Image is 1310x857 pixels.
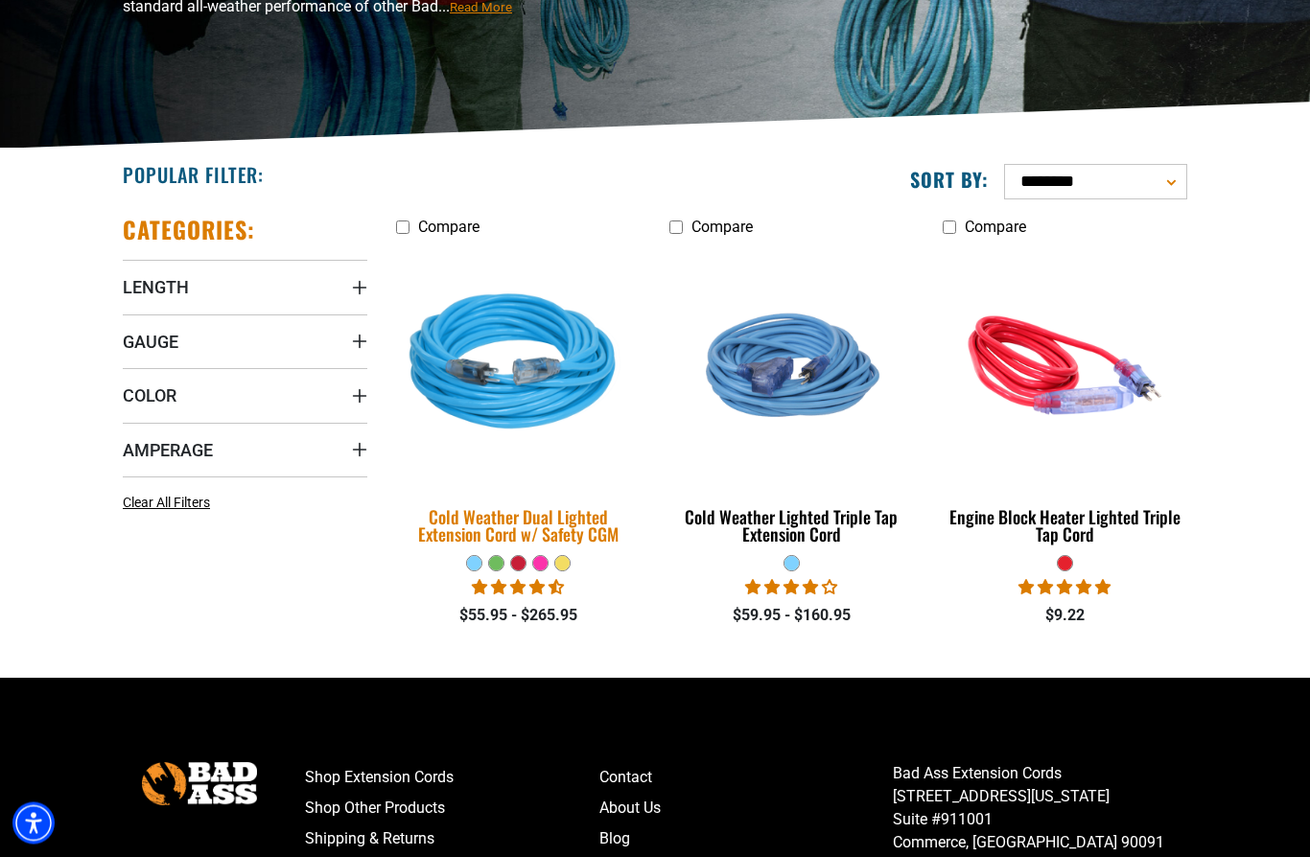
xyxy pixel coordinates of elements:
img: Bad Ass Extension Cords [142,763,257,806]
div: Cold Weather Lighted Triple Tap Extension Cord [669,509,914,544]
span: Gauge [123,332,178,354]
h2: Popular Filter: [123,163,264,188]
span: Amperage [123,440,213,462]
a: Blog [599,824,894,855]
span: Clear All Filters [123,496,210,511]
span: 4.18 stars [745,579,837,597]
p: Bad Ass Extension Cords [STREET_ADDRESS][US_STATE] Suite #911001 Commerce, [GEOGRAPHIC_DATA] 90091 [893,763,1187,855]
span: Compare [965,219,1026,237]
div: $59.95 - $160.95 [669,605,914,628]
span: Read More [450,1,512,15]
span: Compare [418,219,480,237]
summary: Length [123,261,367,314]
div: Cold Weather Dual Lighted Extension Cord w/ Safety CGM [396,509,641,544]
a: red Engine Block Heater Lighted Triple Tap Cord [943,246,1187,555]
summary: Amperage [123,424,367,477]
span: Compare [691,219,753,237]
a: Light Blue Cold Weather Dual Lighted Extension Cord w/ Safety CGM [396,246,641,555]
label: Sort by: [910,168,989,193]
a: Clear All Filters [123,494,218,514]
span: 5.00 stars [1018,579,1111,597]
span: 4.62 stars [472,579,564,597]
a: Shop Extension Cords [305,763,599,794]
a: Shipping & Returns [305,824,599,855]
a: Light Blue Cold Weather Lighted Triple Tap Extension Cord [669,246,914,555]
img: Light Blue [670,256,912,476]
div: $9.22 [943,605,1187,628]
a: Shop Other Products [305,794,599,824]
div: Accessibility Menu [12,802,55,845]
summary: Gauge [123,315,367,369]
span: Length [123,277,189,299]
div: Engine Block Heater Lighted Triple Tap Cord [943,509,1187,544]
span: Color [123,385,176,407]
img: red [944,256,1185,476]
img: Light Blue [385,243,653,489]
a: About Us [599,794,894,824]
div: $55.95 - $265.95 [396,605,641,628]
h2: Categories: [123,216,255,245]
summary: Color [123,369,367,423]
a: Contact [599,763,894,794]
